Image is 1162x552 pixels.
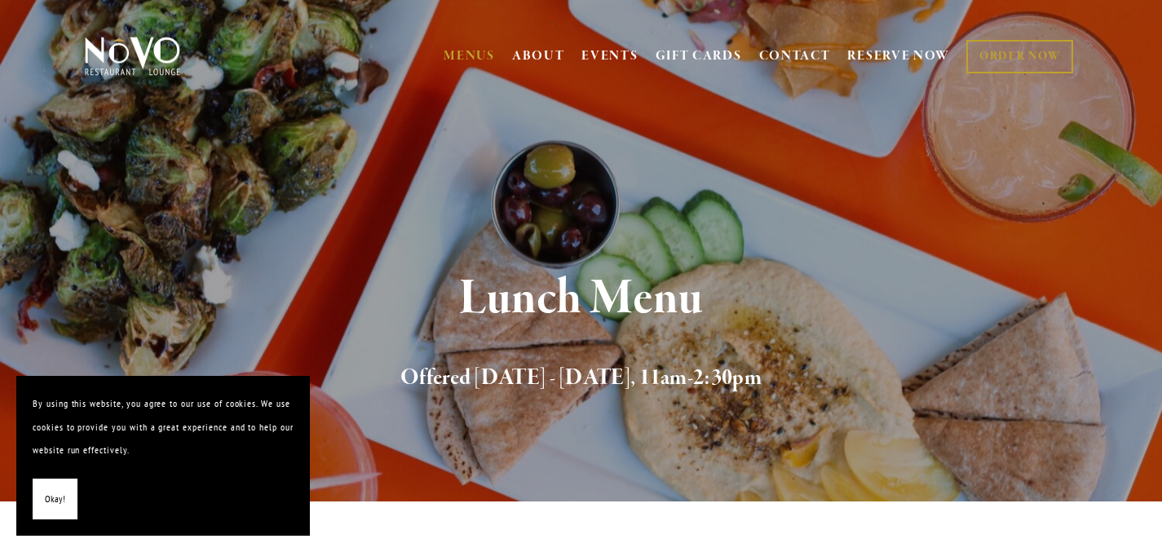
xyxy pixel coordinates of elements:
a: CONTACT [759,41,831,72]
a: EVENTS [581,48,638,64]
h1: Lunch Menu [112,272,1051,325]
a: ORDER NOW [966,40,1073,73]
button: Okay! [33,479,77,520]
a: ABOUT [512,48,565,64]
p: By using this website, you agree to our use of cookies. We use cookies to provide you with a grea... [33,392,294,462]
h2: Offered [DATE] - [DATE], 11am-2:30pm [112,361,1051,395]
section: Cookie banner [16,376,310,536]
a: MENUS [444,48,495,64]
a: RESERVE NOW [847,41,950,72]
a: GIFT CARDS [656,41,742,72]
span: Okay! [45,488,65,511]
img: Novo Restaurant &amp; Lounge [82,36,183,77]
